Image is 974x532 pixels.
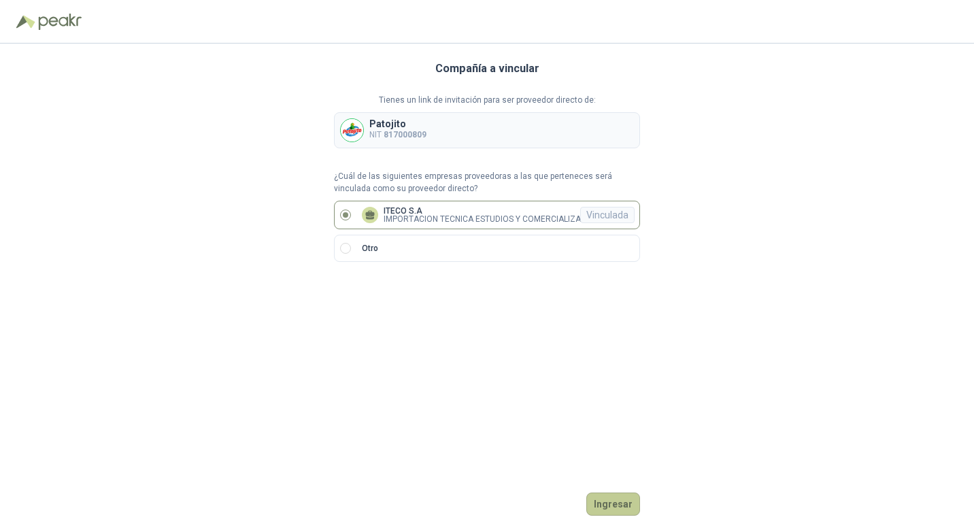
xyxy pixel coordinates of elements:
[435,60,539,78] h3: Compañía a vincular
[362,242,378,255] p: Otro
[384,130,426,139] b: 817000809
[586,493,640,516] button: Ingresar
[384,207,614,215] p: ITECO S.A
[341,119,363,142] img: Company Logo
[334,170,640,196] p: ¿Cuál de las siguientes empresas proveedoras a las que perteneces será vinculada como su proveedo...
[384,215,614,223] p: IMPORTACION TECNICA ESTUDIOS Y COMERCIALIZACION S.A
[334,94,640,107] p: Tienes un link de invitación para ser proveedor directo de:
[38,14,82,30] img: Peakr
[580,207,635,223] div: Vinculada
[369,119,426,129] p: Patojito
[16,15,35,29] img: Logo
[369,129,426,142] p: NIT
